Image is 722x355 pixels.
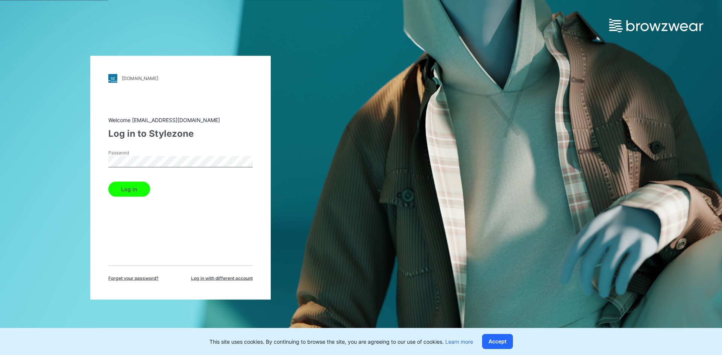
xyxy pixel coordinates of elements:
[609,19,703,32] img: browzwear-logo.e42bd6dac1945053ebaf764b6aa21510.svg
[108,127,253,140] div: Log in to Stylezone
[122,76,158,81] div: [DOMAIN_NAME]
[108,74,117,83] img: stylezone-logo.562084cfcfab977791bfbf7441f1a819.svg
[108,116,253,124] div: Welcome [EMAIL_ADDRESS][DOMAIN_NAME]
[108,275,159,281] span: Forget your password?
[209,338,473,346] p: This site uses cookies. By continuing to browse the site, you are agreeing to our use of cookies.
[108,181,150,196] button: Log in
[108,149,161,156] label: Password
[191,275,253,281] span: Log in with different account
[445,338,473,345] a: Learn more
[108,74,253,83] a: [DOMAIN_NAME]
[482,334,513,349] button: Accept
